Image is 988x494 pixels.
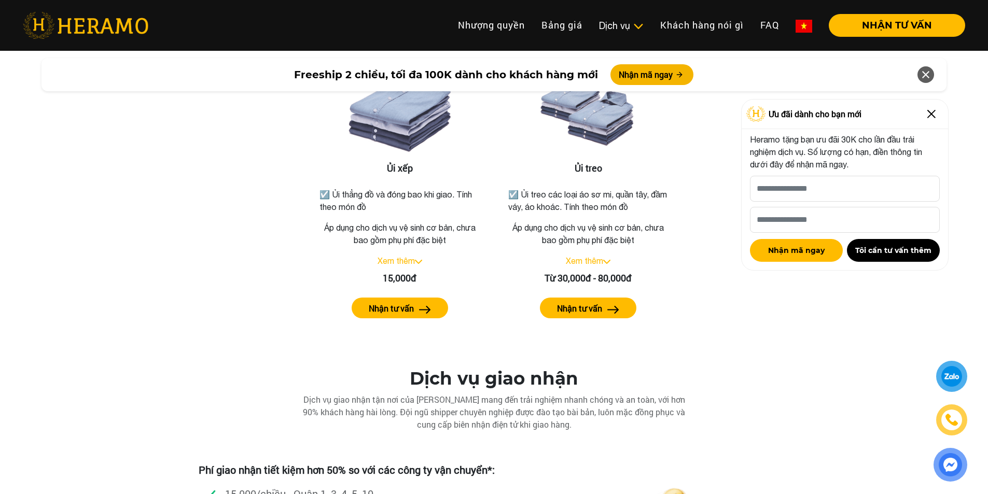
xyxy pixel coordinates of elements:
[415,260,422,264] img: arrow_down.svg
[607,306,619,314] img: arrow
[352,298,448,318] button: Nhận tư vấn
[540,298,636,318] button: Nhận tư vấn
[938,406,966,434] a: phone-icon
[829,14,965,37] button: NHẬN TƯ VẤN
[506,163,671,174] h3: Ủi treo
[199,462,495,477] p: Phí giao nhận tiết kiệm hơn 50% so với các công ty vận chuyển*:
[506,298,671,318] a: Nhận tư vấn arrow
[746,106,766,122] img: Logo
[820,21,965,30] a: NHẬN TƯ VẤN
[317,221,482,246] p: Áp dụng cho dịch vụ vệ sinh cơ bản, chưa bao gồm phụ phí đặc biệt
[23,12,148,39] img: heramo-logo.png
[750,133,940,171] p: Heramo tặng bạn ưu đãi 30K cho lần đầu trải nghiệm dịch vụ. Số lượng có hạn, điền thông tin dưới ...
[287,393,702,431] div: Dịch vụ giao nhận tận nơi của [PERSON_NAME] mang đến trải nghiệm nhanh chóng và an toàn, với hơn ...
[369,302,414,315] label: Nhận tư vấn
[633,21,644,32] img: subToggleIcon
[946,414,957,426] img: phone-icon
[847,239,940,262] button: Tôi cần tư vấn thêm
[752,14,787,36] a: FAQ
[557,302,602,315] label: Nhận tư vấn
[599,19,644,33] div: Dịch vụ
[317,163,482,174] h3: Ủi xếp
[923,106,940,122] img: Close
[506,221,671,246] p: Áp dụng cho dịch vụ vệ sinh cơ bản, chưa bao gồm phụ phí đặc biệt
[319,188,480,213] p: ☑️ Ủi thẳng đồ và đóng bao khi giao. Tính theo món đồ
[317,298,482,318] a: Nhận tư vấn arrow
[450,14,533,36] a: Nhượng quyền
[317,271,482,285] div: 15,000đ
[610,64,693,85] button: Nhận mã ngay
[652,14,752,36] a: Khách hàng nói gì
[769,108,861,120] span: Ưu đãi dành cho bạn mới
[536,59,640,163] img: Ủi treo
[419,306,431,314] img: arrow
[796,20,812,33] img: vn-flag.png
[508,188,669,213] p: ☑️ Ủi treo các loại áo sơ mi, quần tây, đầm váy, áo khoác. Tính theo món đồ
[566,256,603,265] a: Xem thêm
[378,256,415,265] a: Xem thêm
[294,67,598,82] span: Freeship 2 chiều, tối đa 100K dành cho khách hàng mới
[750,239,843,262] button: Nhận mã ngay
[533,14,591,36] a: Bảng giá
[603,260,610,264] img: arrow_down.svg
[506,271,671,285] div: Từ 30,000đ - 80,000đ
[348,59,452,163] img: Ủi xếp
